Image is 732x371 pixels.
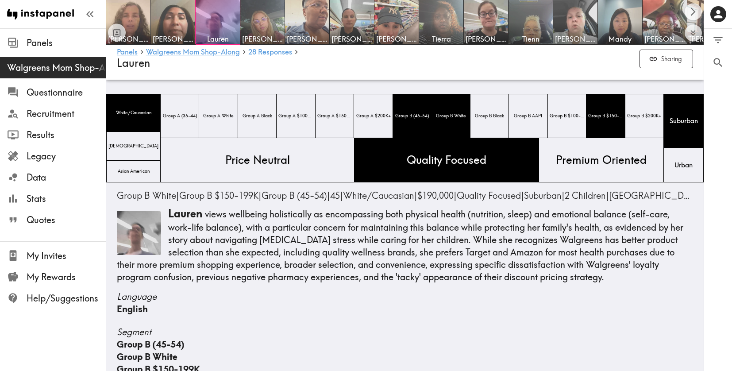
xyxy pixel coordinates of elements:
[117,339,184,350] span: Group B (45-54)
[117,290,693,303] span: Language
[554,151,648,169] span: Premium Oriented
[179,190,258,201] span: Group B $150-199K
[625,111,663,121] span: Group B $200K+
[712,34,724,46] span: Filter Responses
[421,34,462,44] span: Tierra
[457,190,521,201] span: Quality Focused
[117,303,148,314] span: English
[117,211,161,255] img: Thumbnail
[417,190,454,201] span: $190,000
[117,326,693,338] span: Segment
[241,111,274,121] span: Group A Black
[116,166,151,176] span: Asian American
[117,48,138,57] a: Panels
[27,292,106,305] span: Help/Suggestions
[27,37,106,49] span: Panels
[565,190,606,201] span: 2 Children
[27,250,106,262] span: My Invites
[600,34,640,44] span: Mandy
[673,158,694,171] span: Urban
[117,206,693,283] p: views wellbeing holistically as encompassing both physical health (nutrition, sleep) and emotiona...
[510,34,551,44] span: Tienn
[466,34,506,44] span: [PERSON_NAME]
[524,190,562,201] span: Suburban
[27,271,106,283] span: My Rewards
[277,111,315,121] span: Group A $100-149K
[27,129,106,141] span: Results
[644,34,685,44] span: [PERSON_NAME]
[107,141,160,151] span: [DEMOGRAPHIC_DATA]
[685,3,702,20] button: Scroll right
[262,190,330,201] span: |
[685,24,702,42] button: Expand to show all items
[168,207,202,220] span: Lauren
[27,171,106,184] span: Data
[524,190,565,201] span: |
[343,190,414,201] span: White/Caucasian
[316,111,354,121] span: Group A $150-199K
[668,114,700,127] span: Suburban
[457,190,524,201] span: |
[27,108,106,120] span: Recruitment
[161,111,199,121] span: Group A (35-44)
[434,111,468,121] span: Group B White
[473,111,506,121] span: Group B Black
[609,190,701,201] span: [GEOGRAPHIC_DATA]
[27,86,106,99] span: Questionnaire
[512,111,544,121] span: Group B AAPI
[565,190,609,201] span: |
[704,51,732,74] button: Search
[712,57,724,69] span: Search
[287,34,327,44] span: [PERSON_NAME]
[704,29,732,51] button: Filter Responses
[405,151,488,169] span: Quality Focused
[330,190,340,201] span: 45
[331,34,372,44] span: [PERSON_NAME]
[7,62,106,74] span: Walgreens Mom Shop-Along
[262,190,327,201] span: Group B (45-54)
[417,190,457,201] span: |
[354,111,393,121] span: Group A $200K+
[117,351,177,362] span: Group B White
[201,111,235,121] span: Group A White
[248,48,292,55] span: 28 Responses
[108,34,149,44] span: [PERSON_NAME]
[548,111,586,121] span: Group B $100-149K
[117,190,179,201] span: |
[114,108,153,118] span: White/Caucasian
[27,150,106,162] span: Legacy
[330,190,343,201] span: |
[27,193,106,205] span: Stats
[586,111,624,121] span: Group B $150-199K
[108,24,126,42] button: Toggle between responses and questions
[146,48,240,57] a: Walgreens Mom Shop-Along
[179,190,262,201] span: |
[223,151,292,169] span: Price Neutral
[117,56,150,70] span: Lauren
[27,214,106,226] span: Quotes
[153,34,193,44] span: [PERSON_NAME]
[393,111,431,121] span: Group B (45-54)
[376,34,417,44] span: [PERSON_NAME]
[640,50,693,69] button: Sharing
[248,48,292,57] a: 28 Responses
[555,34,596,44] span: [PERSON_NAME]
[197,34,238,44] span: Lauren
[343,190,417,201] span: |
[117,190,176,201] span: Group B White
[242,34,283,44] span: [PERSON_NAME]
